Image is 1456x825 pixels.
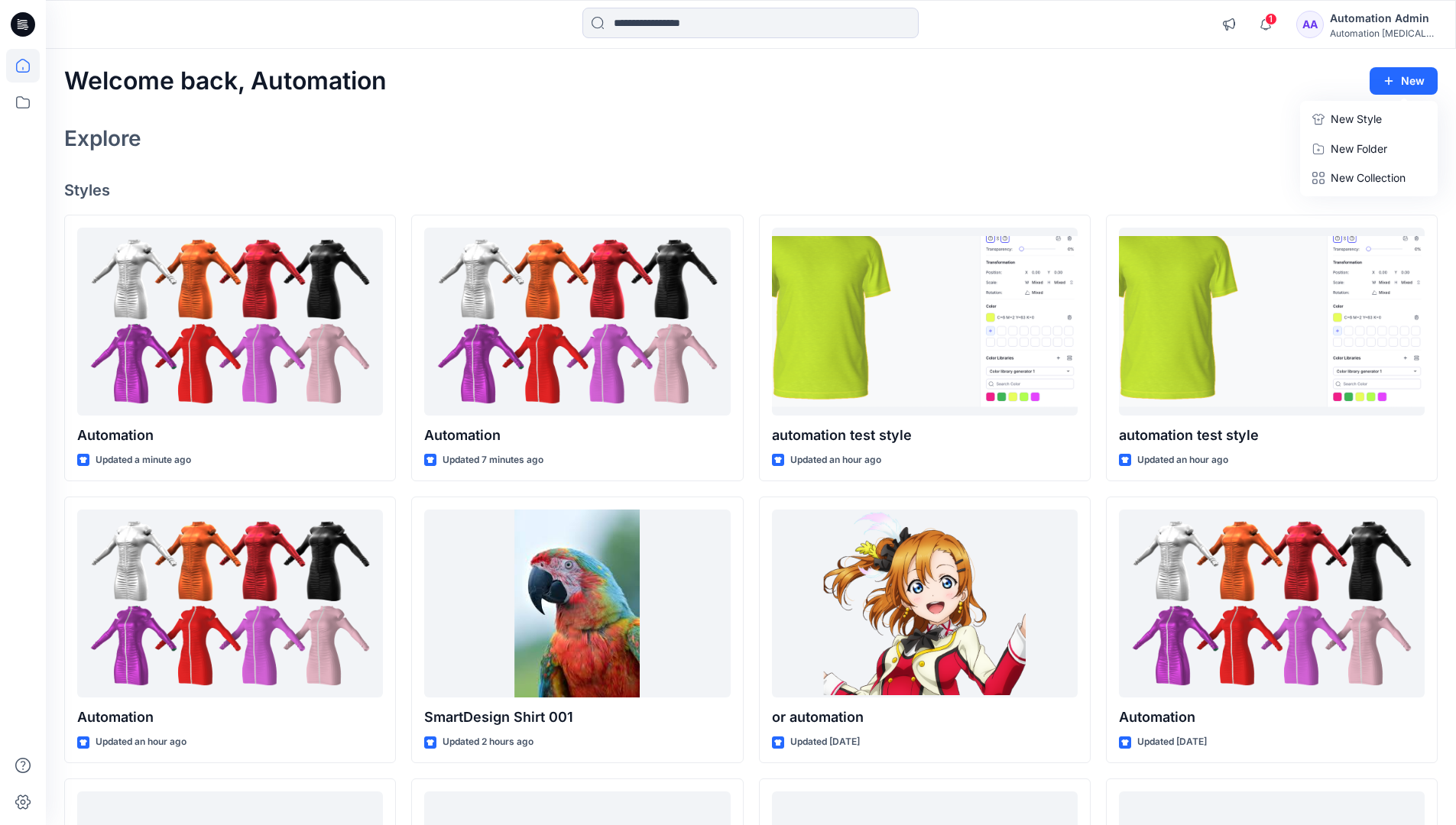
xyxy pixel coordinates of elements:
[77,228,383,416] a: Automation
[96,452,191,468] p: Updated a minute ago
[772,425,1078,446] p: automation test style
[1137,452,1228,468] p: Updated an hour ago
[1331,110,1382,128] p: New Style
[1137,734,1207,750] p: Updated [DATE]
[1331,141,1387,157] p: New Folder
[443,452,543,468] p: Updated 7 minutes ago
[1330,9,1437,27] div: Automation Admin
[1119,228,1425,416] a: automation test style
[424,425,730,446] p: Automation
[790,734,860,750] p: Updated [DATE]
[1370,67,1438,95] button: New
[1330,27,1437,39] div: Automation [MEDICAL_DATA]...
[772,228,1078,416] a: automation test style
[424,228,730,416] a: Automation
[790,452,881,468] p: Updated an hour ago
[77,707,383,728] p: Automation
[77,510,383,698] a: Automation
[1296,11,1324,38] div: AA
[1331,169,1406,187] p: New Collection
[64,67,387,95] h2: Welcome back, Automation
[772,707,1078,728] p: or automation
[1265,13,1277,25] span: 1
[64,181,1438,199] h4: Styles
[424,707,730,728] p: SmartDesign Shirt 001
[1119,510,1425,698] a: Automation
[1119,707,1425,728] p: Automation
[1119,425,1425,446] p: automation test style
[96,734,186,750] p: Updated an hour ago
[64,126,141,150] h2: Explore
[443,734,533,750] p: Updated 2 hours ago
[772,510,1078,698] a: or automation
[424,510,730,698] a: SmartDesign Shirt 001
[1303,104,1435,134] a: New Style
[77,425,383,446] p: Automation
